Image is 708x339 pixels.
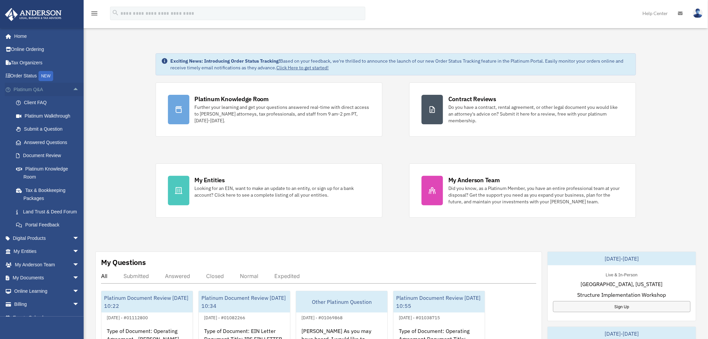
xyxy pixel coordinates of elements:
[448,185,624,205] div: Did you know, as a Platinum Member, you have an entire professional team at your disposal? Get th...
[448,95,496,103] div: Contract Reviews
[9,149,89,162] a: Document Review
[5,43,89,56] a: Online Ordering
[548,252,696,265] div: [DATE]-[DATE]
[165,273,190,279] div: Answered
[3,8,64,21] img: Anderson Advisors Platinum Portal
[5,298,89,311] a: Billingarrow_drop_down
[199,291,290,313] div: Platinum Document Review [DATE] 10:34
[553,301,691,312] a: Sign Up
[409,82,636,137] a: Contract Reviews Do you have a contract, rental agreement, or other legal document you would like...
[73,258,86,272] span: arrow_drop_down
[101,273,107,279] div: All
[9,162,89,184] a: Platinum Knowledge Room
[9,109,89,123] a: Platinum Walkthrough
[112,9,119,16] i: search
[5,29,86,43] a: Home
[206,273,224,279] div: Closed
[73,298,86,312] span: arrow_drop_down
[9,184,89,205] a: Tax & Bookkeeping Packages
[38,71,53,81] div: NEW
[171,58,631,71] div: Based on your feedback, we're thrilled to announce the launch of our new Order Status Tracking fe...
[101,314,153,321] div: [DATE] - #01112800
[101,291,193,313] div: Platinum Document Review [DATE] 10:22
[277,65,329,71] a: Click Here to get started!
[5,284,89,298] a: Online Learningarrow_drop_down
[101,257,146,267] div: My Questions
[5,311,89,324] a: Events Calendar
[9,136,89,149] a: Answered Questions
[240,273,258,279] div: Normal
[73,83,86,96] span: arrow_drop_up
[90,12,98,17] a: menu
[409,163,636,218] a: My Anderson Team Did you know, as a Platinum Member, you have an entire professional team at your...
[448,104,624,124] div: Do you have a contract, rental agreement, or other legal document you would like an attorney's ad...
[448,176,500,184] div: My Anderson Team
[73,231,86,245] span: arrow_drop_down
[393,291,485,313] div: Platinum Document Review [DATE] 10:55
[5,56,89,69] a: Tax Organizers
[5,245,89,258] a: My Entitiesarrow_drop_down
[5,69,89,83] a: Order StatusNEW
[195,176,225,184] div: My Entities
[581,280,663,288] span: [GEOGRAPHIC_DATA], [US_STATE]
[73,271,86,285] span: arrow_drop_down
[73,245,86,259] span: arrow_drop_down
[393,314,445,321] div: [DATE] - #01038715
[195,95,269,103] div: Platinum Knowledge Room
[90,9,98,17] i: menu
[156,82,382,137] a: Platinum Knowledge Room Further your learning and get your questions answered real-time with dire...
[73,284,86,298] span: arrow_drop_down
[199,314,251,321] div: [DATE] - #01082266
[9,96,89,110] a: Client FAQ
[274,273,300,279] div: Expedited
[171,58,280,64] strong: Exciting News: Introducing Order Status Tracking!
[9,205,89,218] a: Land Trust & Deed Forum
[601,271,643,278] div: Live & In-Person
[9,218,89,232] a: Portal Feedback
[195,185,370,198] div: Looking for an EIN, want to make an update to an entity, or sign up for a bank account? Click her...
[156,163,382,218] a: My Entities Looking for an EIN, want to make an update to an entity, or sign up for a bank accoun...
[578,291,666,299] span: Structure Implementation Workshop
[9,123,89,136] a: Submit a Question
[195,104,370,124] div: Further your learning and get your questions answered real-time with direct access to [PERSON_NAM...
[296,291,387,313] div: Other Platinum Question
[5,258,89,271] a: My Anderson Teamarrow_drop_down
[693,8,703,18] img: User Pic
[296,314,348,321] div: [DATE] - #01069868
[5,271,89,285] a: My Documentsarrow_drop_down
[123,273,149,279] div: Submitted
[5,231,89,245] a: Digital Productsarrow_drop_down
[5,83,89,96] a: Platinum Q&Aarrow_drop_up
